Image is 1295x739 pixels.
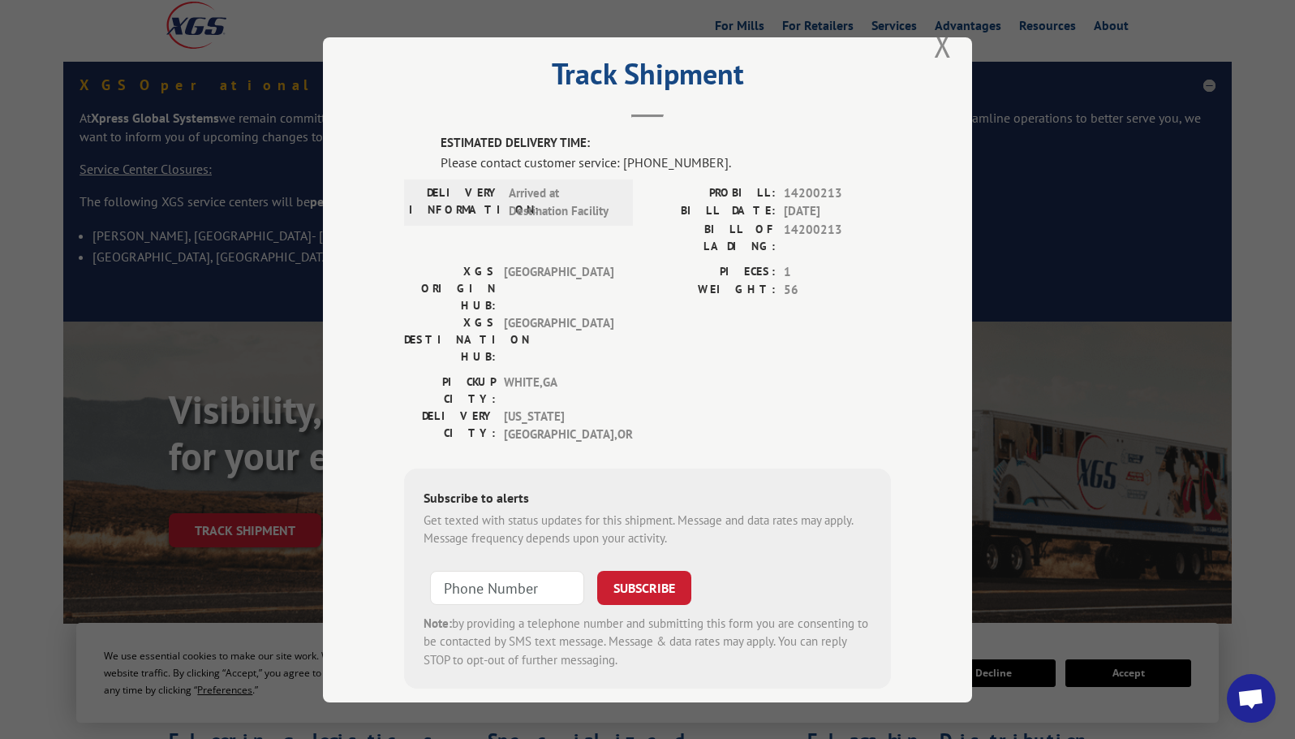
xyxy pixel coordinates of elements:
[430,570,584,604] input: Phone Number
[504,313,613,365] span: [GEOGRAPHIC_DATA]
[597,570,691,604] button: SUBSCRIBE
[409,184,501,220] label: DELIVERY INFORMATION:
[424,615,452,630] strong: Note:
[441,152,891,171] div: Please contact customer service: [PHONE_NUMBER].
[509,184,618,220] span: Arrived at Destination Facility
[404,63,891,93] h2: Track Shipment
[647,220,776,254] label: BILL OF LADING:
[784,202,891,221] span: [DATE]
[404,373,496,407] label: PICKUP CITY:
[424,487,871,511] div: Subscribe to alerts
[424,614,871,669] div: by providing a telephone number and submitting this form you are consenting to be contacted by SM...
[1227,674,1276,723] a: Open chat
[784,281,891,300] span: 56
[784,220,891,254] span: 14200213
[647,262,776,281] label: PIECES:
[441,134,891,153] label: ESTIMATED DELIVERY TIME:
[504,262,613,313] span: [GEOGRAPHIC_DATA]
[934,24,952,67] button: Close modal
[404,262,496,313] label: XGS ORIGIN HUB:
[504,407,613,443] span: [US_STATE][GEOGRAPHIC_DATA] , OR
[784,184,891,202] span: 14200213
[647,184,776,202] label: PROBILL:
[784,262,891,281] span: 1
[404,407,496,443] label: DELIVERY CITY:
[424,511,871,547] div: Get texted with status updates for this shipment. Message and data rates may apply. Message frequ...
[647,202,776,221] label: BILL DATE:
[404,313,496,365] label: XGS DESTINATION HUB:
[504,373,613,407] span: WHITE , GA
[647,281,776,300] label: WEIGHT:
